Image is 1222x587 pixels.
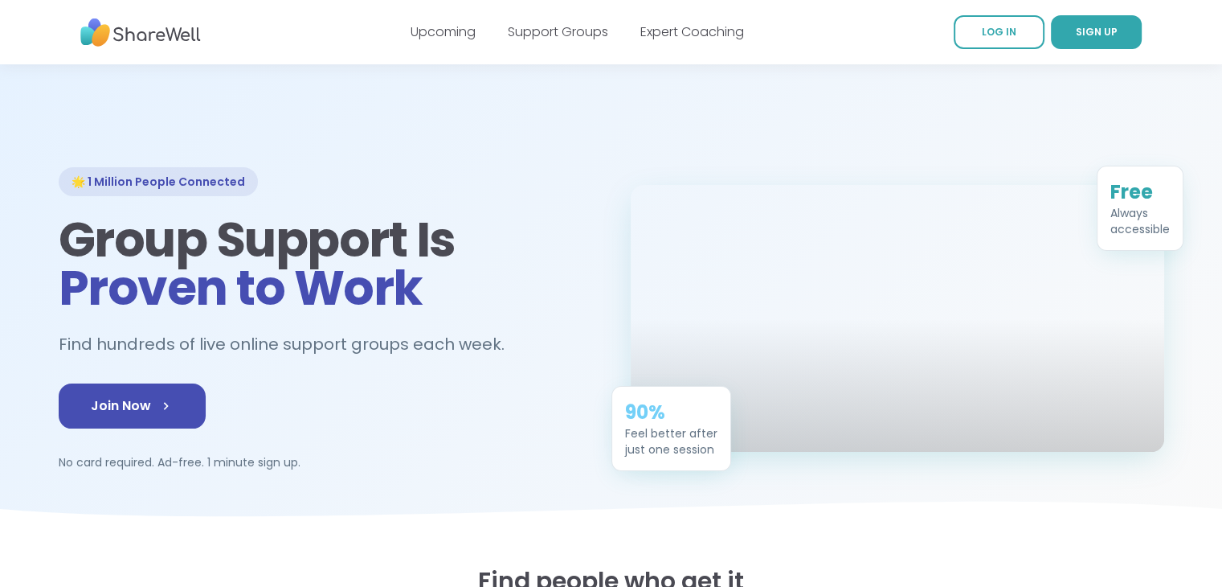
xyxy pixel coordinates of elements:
a: Expert Coaching [640,23,744,41]
a: Upcoming [411,23,476,41]
div: Feel better after just one session [625,425,717,458]
img: ShareWell Nav Logo [80,10,201,55]
a: Support Groups [508,23,608,41]
div: 90% [625,400,717,425]
span: Join Now [91,396,174,416]
span: SIGN UP [1076,25,1118,39]
div: Always accessible [1110,205,1170,237]
p: No card required. Ad-free. 1 minute sign up. [59,454,592,470]
div: Free [1110,179,1170,205]
a: SIGN UP [1051,15,1142,49]
a: LOG IN [954,15,1044,49]
h1: Group Support Is [59,216,592,312]
span: Proven to Work [59,254,423,322]
div: 🌟 1 Million People Connected [59,167,258,196]
h2: Find hundreds of live online support groups each week. [59,331,521,358]
span: LOG IN [982,25,1016,39]
a: Join Now [59,384,206,429]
